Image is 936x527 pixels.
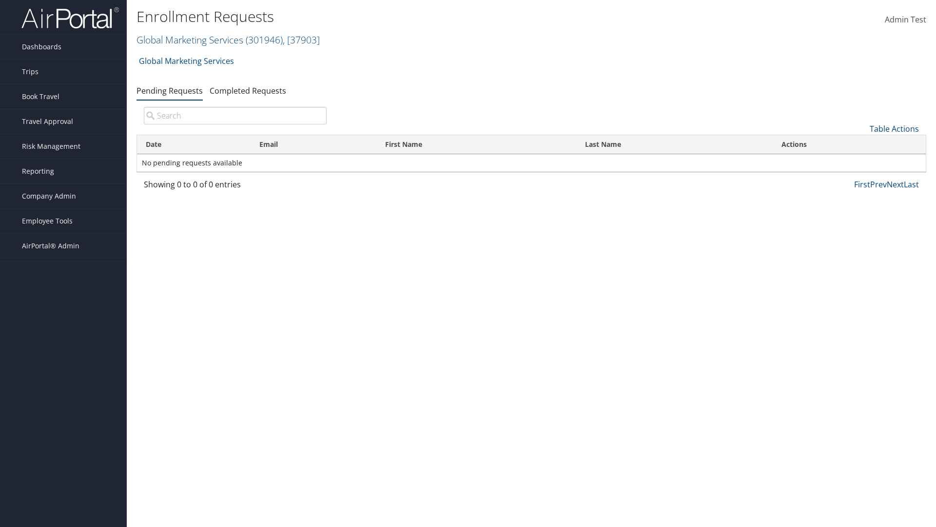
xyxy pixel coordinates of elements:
th: Last Name: activate to sort column ascending [576,135,773,154]
span: Company Admin [22,184,76,208]
span: Reporting [22,159,54,183]
th: First Name: activate to sort column ascending [376,135,576,154]
span: Trips [22,60,39,84]
a: Completed Requests [210,85,286,96]
a: Global Marketing Services [139,51,234,71]
span: Admin Test [885,14,926,25]
h1: Enrollment Requests [136,6,663,27]
span: Employee Tools [22,209,73,233]
a: Last [904,179,919,190]
a: Prev [870,179,887,190]
input: Search [144,107,327,124]
span: ( 301946 ) [246,33,283,46]
div: Showing 0 to 0 of 0 entries [144,179,327,195]
a: Admin Test [885,5,926,35]
a: First [854,179,870,190]
span: , [ 37903 ] [283,33,320,46]
a: Next [887,179,904,190]
img: airportal-logo.png [21,6,119,29]
a: Table Actions [870,123,919,134]
span: Travel Approval [22,109,73,134]
span: AirPortal® Admin [22,234,79,258]
span: Book Travel [22,84,59,109]
th: Actions [773,135,926,154]
span: Risk Management [22,134,80,159]
a: Pending Requests [136,85,203,96]
th: Date: activate to sort column descending [137,135,251,154]
a: Global Marketing Services [136,33,320,46]
th: Email: activate to sort column ascending [251,135,376,154]
span: Dashboards [22,35,61,59]
td: No pending requests available [137,154,926,172]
